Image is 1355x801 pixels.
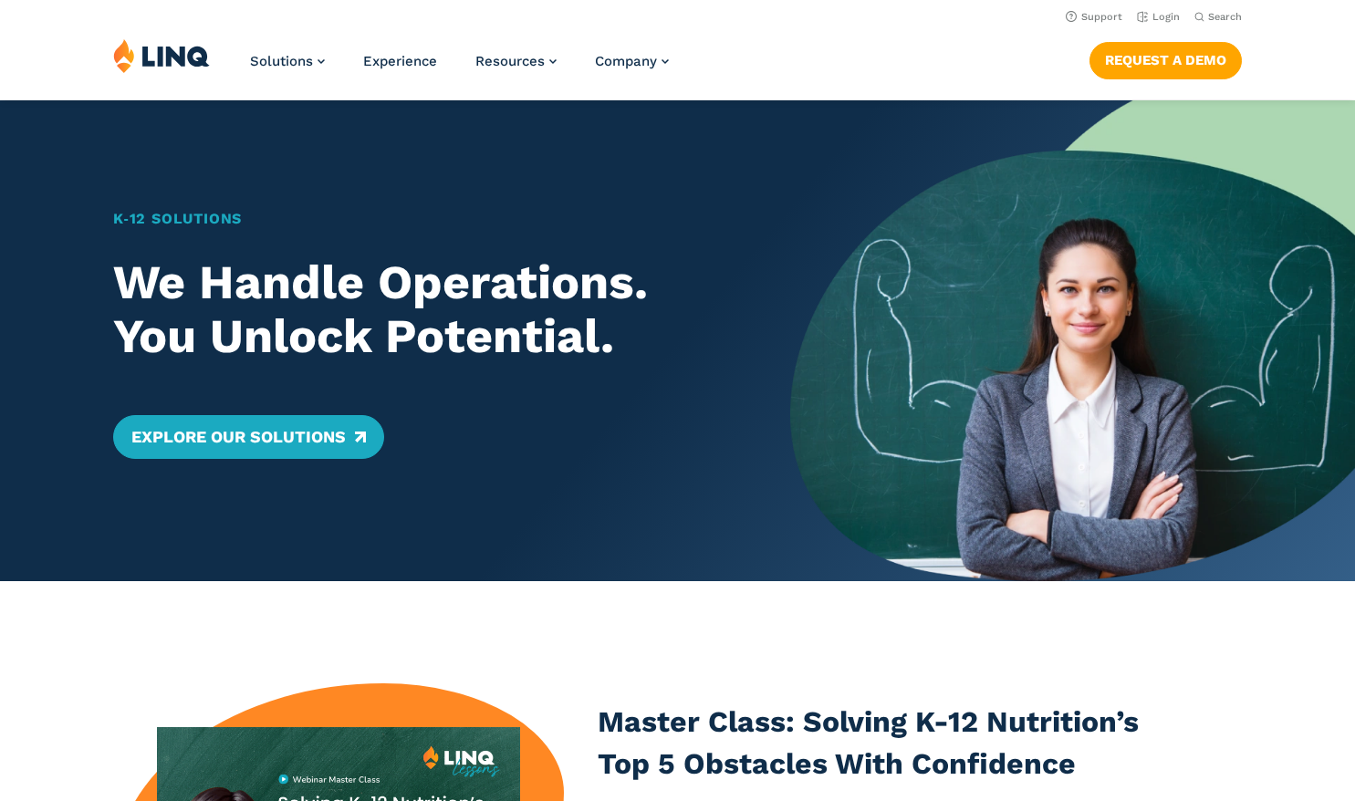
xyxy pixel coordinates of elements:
[250,53,313,69] span: Solutions
[475,53,545,69] span: Resources
[113,415,384,459] a: Explore Our Solutions
[363,53,437,69] a: Experience
[113,255,735,365] h2: We Handle Operations. You Unlock Potential.
[1066,11,1122,23] a: Support
[113,38,210,73] img: LINQ | K‑12 Software
[113,208,735,230] h1: K‑12 Solutions
[595,53,657,69] span: Company
[790,100,1355,581] img: Home Banner
[250,38,669,99] nav: Primary Navigation
[595,53,669,69] a: Company
[1137,11,1180,23] a: Login
[598,702,1145,785] h3: Master Class: Solving K-12 Nutrition’s Top 5 Obstacles With Confidence
[250,53,325,69] a: Solutions
[1208,11,1242,23] span: Search
[475,53,557,69] a: Resources
[1089,42,1242,78] a: Request a Demo
[1089,38,1242,78] nav: Button Navigation
[1194,10,1242,24] button: Open Search Bar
